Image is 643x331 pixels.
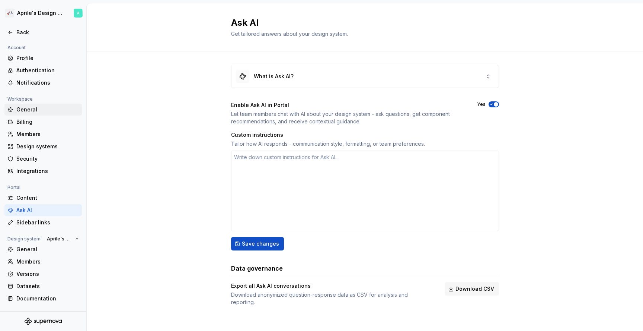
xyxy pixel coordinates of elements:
a: Profile [4,52,82,64]
div: Documentation [16,295,79,302]
div: Custom instructions [231,131,499,139]
a: Billing [4,116,82,128]
div: Workspace [4,95,36,104]
div: What is Ask AI? [254,73,294,80]
button: 🚀SAprile's Design SystemArtem [1,5,85,21]
a: Members [4,128,82,140]
a: Members [4,256,82,268]
button: Save changes [231,237,284,250]
span: Aprile's Design System [47,236,73,242]
div: Versions [16,270,79,278]
a: Integrations [4,165,82,177]
div: Aprile's Design System [17,9,65,17]
a: Design systems [4,141,82,152]
div: Members [16,258,79,265]
div: Profile [16,54,79,62]
div: Back [16,29,79,36]
div: Members [16,130,79,138]
div: Tailor how AI responds - communication style, formatting, or team preferences. [231,140,499,148]
a: Notifications [4,77,82,89]
a: Ask AI [4,204,82,216]
img: Artem [74,9,83,18]
a: Documentation [4,293,82,305]
div: Datasets [16,283,79,290]
div: Integrations [16,167,79,175]
a: Back [4,26,82,38]
a: Sidebar links [4,217,82,228]
div: Notifications [16,79,79,86]
a: General [4,243,82,255]
div: Authentication [16,67,79,74]
div: General [16,246,79,253]
a: Datasets [4,280,82,292]
div: Sidebar links [16,219,79,226]
a: Security [4,153,82,165]
span: Download CSV [455,285,494,293]
div: Ask AI [16,207,79,214]
a: Versions [4,268,82,280]
div: Portal [4,183,23,192]
div: Billing [16,118,79,126]
svg: Supernova Logo [25,318,62,325]
div: Design systems [16,143,79,150]
div: Download anonymized question-response data as CSV for analysis and reporting. [231,291,431,306]
button: Download CSV [445,282,499,296]
div: Content [16,194,79,202]
span: Save changes [242,240,279,248]
div: Export all Ask AI conversations [231,282,431,290]
a: Authentication [4,64,82,76]
div: Enable Ask AI in Portal [231,101,464,109]
div: Design system [4,234,44,243]
a: General [4,104,82,116]
label: Yes [477,101,486,107]
div: Let team members chat with AI about your design system - ask questions, get component recommendat... [231,110,464,125]
div: 🚀S [5,9,14,18]
a: Content [4,192,82,204]
div: Security [16,155,79,163]
span: Get tailored answers about your design system. [231,31,348,37]
h2: Ask AI [231,17,490,29]
div: General [16,106,79,113]
div: Account [4,43,29,52]
h3: Data governance [231,264,283,273]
